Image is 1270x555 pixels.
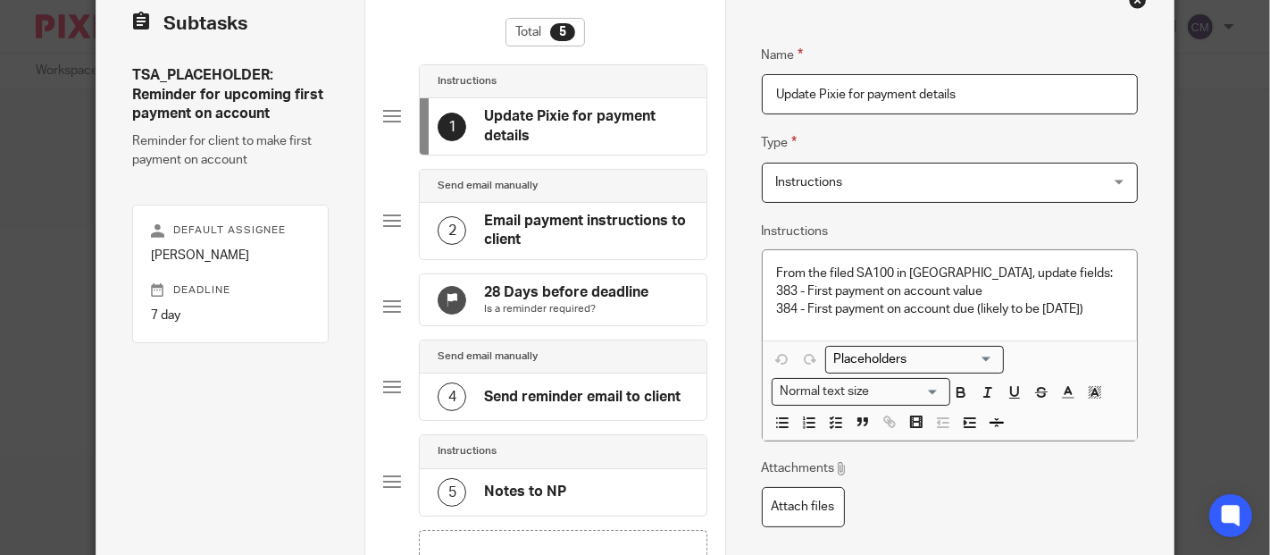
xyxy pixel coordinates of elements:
[772,378,950,406] div: Search for option
[438,113,466,141] div: 1
[151,307,311,324] p: 7 day
[484,388,681,407] h4: Send reminder email to client
[438,383,466,411] div: 4
[772,378,950,406] div: Text styles
[776,383,873,401] span: Normal text size
[438,179,538,193] h4: Send email manually
[438,349,538,364] h4: Send email manually
[762,223,829,240] label: Instructions
[762,132,798,153] label: Type
[151,247,311,265] p: [PERSON_NAME]
[874,383,939,401] input: Search for option
[438,444,497,458] h4: Instructions
[484,302,648,316] p: Is a reminder required?
[777,300,1124,318] p: 384 - First payment on account due (likely to be [DATE])
[132,132,330,169] p: Reminder for client to make first payment on account
[550,23,575,41] div: 5
[151,223,311,238] p: Default assignee
[438,478,466,507] div: 5
[505,18,585,46] div: Total
[762,45,804,65] label: Name
[438,216,466,245] div: 2
[777,265,1124,282] p: From the filed SA100 in [GEOGRAPHIC_DATA], update fields:
[132,9,247,39] h2: Subtasks
[484,283,648,302] h4: 28 Days before deadline
[776,176,843,189] span: Instructions
[132,66,330,123] h4: TSA_PLACEHOLDER: Reminder for upcoming first payment on account
[484,483,566,501] h4: Notes to NP
[484,212,688,250] h4: Email payment instructions to client
[825,346,1004,374] div: Search for option
[151,283,311,298] p: Deadline
[828,350,993,369] input: Search for option
[777,282,1124,300] p: 383 - First payment on account value
[438,74,497,88] h4: Instructions
[762,459,848,477] p: Attachments
[762,487,845,527] label: Attach files
[825,346,1004,374] div: Placeholders
[484,107,688,146] h4: Update Pixie for payment details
